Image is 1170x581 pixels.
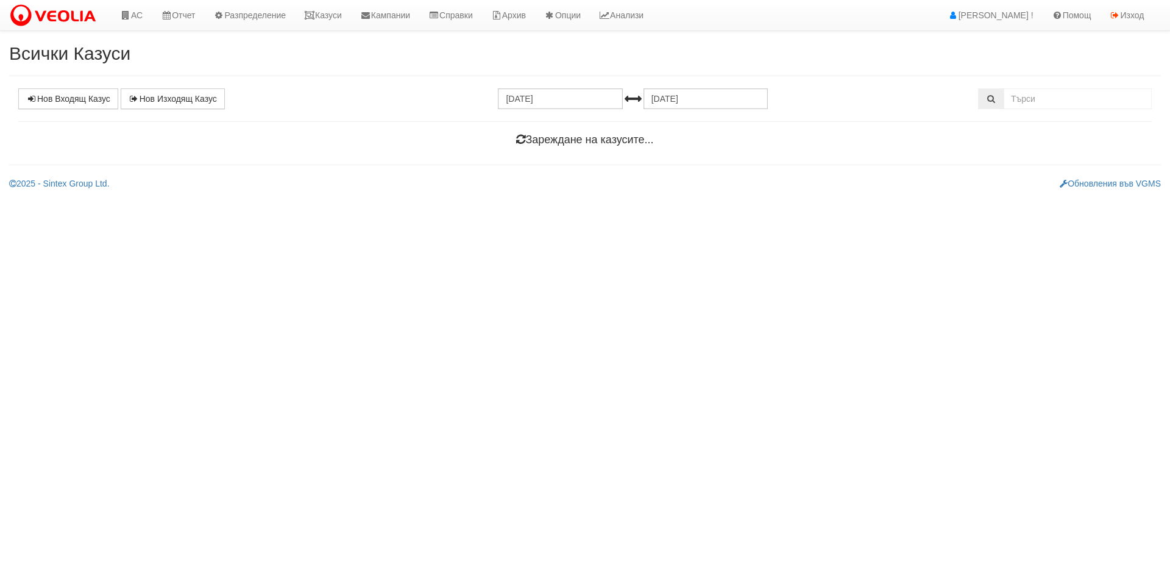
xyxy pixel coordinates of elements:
[1004,88,1152,109] input: Търсене по Идентификатор, Бл/Вх/Ап, Тип, Описание, Моб. Номер, Имейл, Файл, Коментар,
[1060,179,1161,188] a: Обновления във VGMS
[9,179,110,188] a: 2025 - Sintex Group Ltd.
[9,3,102,29] img: VeoliaLogo.png
[18,134,1152,146] h4: Зареждане на казусите...
[18,88,118,109] a: Нов Входящ Казус
[9,43,1161,63] h2: Всички Казуси
[121,88,225,109] a: Нов Изходящ Казус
